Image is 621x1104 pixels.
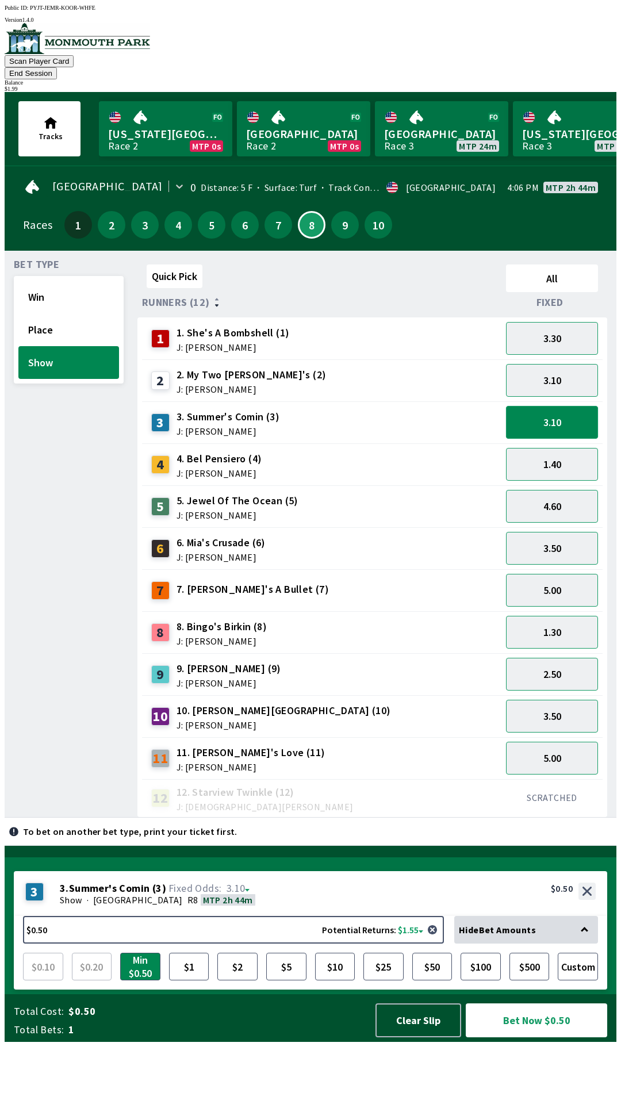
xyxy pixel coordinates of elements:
[152,270,197,283] span: Quick Pick
[386,1014,451,1027] span: Clear Slip
[330,141,359,151] span: MTP 0s
[177,637,267,646] span: J: [PERSON_NAME]
[147,264,202,288] button: Quick Pick
[246,141,276,151] div: Race 2
[177,325,290,340] span: 1. She's A Bombshell (1)
[28,356,109,369] span: Show
[131,211,159,239] button: 3
[151,455,170,474] div: 4
[177,720,391,730] span: J: [PERSON_NAME]
[108,141,138,151] div: Race 2
[512,956,547,977] span: $500
[99,101,232,156] a: [US_STATE][GEOGRAPHIC_DATA]Race 2MTP 0s
[237,101,370,156] a: [GEOGRAPHIC_DATA]Race 2MTP 0s
[151,707,170,726] div: 10
[28,323,109,336] span: Place
[365,211,392,239] button: 10
[267,221,289,229] span: 7
[14,1005,64,1018] span: Total Cost:
[108,126,223,141] span: [US_STATE][GEOGRAPHIC_DATA]
[151,749,170,768] div: 11
[177,409,279,424] span: 3. Summer's Comin (3)
[60,894,82,906] span: Show
[543,752,561,765] span: 5.00
[30,5,95,11] span: PYJT-JEMR-KOOR-WHFE
[177,511,298,520] span: J: [PERSON_NAME]
[177,385,327,394] span: J: [PERSON_NAME]
[18,346,119,379] button: Show
[87,894,89,906] span: ·
[177,493,298,508] span: 5. Jewel Of The Ocean (5)
[459,924,536,936] span: Hide Bet Amounts
[142,298,210,307] span: Runners (12)
[5,5,616,11] div: Public ID:
[93,894,183,906] span: [GEOGRAPHIC_DATA]
[384,126,499,141] span: [GEOGRAPHIC_DATA]
[543,458,561,471] span: 1.40
[25,883,44,901] div: 3
[177,678,281,688] span: J: [PERSON_NAME]
[543,542,561,555] span: 3.50
[177,427,279,436] span: J: [PERSON_NAME]
[68,1023,365,1037] span: 1
[201,221,223,229] span: 5
[461,953,501,980] button: $100
[177,762,325,772] span: J: [PERSON_NAME]
[164,211,192,239] button: 4
[246,126,361,141] span: [GEOGRAPHIC_DATA]
[476,1013,597,1028] span: Bet Now $0.50
[5,23,150,54] img: venue logo
[177,745,325,760] span: 11. [PERSON_NAME]'s Love (11)
[120,953,160,980] button: Min $0.50
[220,956,255,977] span: $2
[177,661,281,676] span: 9. [PERSON_NAME] (9)
[543,374,561,387] span: 3.10
[509,953,550,980] button: $500
[367,221,389,229] span: 10
[506,364,598,397] button: 3.10
[177,553,266,562] span: J: [PERSON_NAME]
[463,956,498,977] span: $100
[298,211,325,239] button: 8
[177,343,290,352] span: J: [PERSON_NAME]
[151,623,170,642] div: 8
[506,448,598,481] button: 1.40
[134,221,156,229] span: 3
[561,956,595,977] span: Custom
[506,264,598,292] button: All
[5,67,57,79] button: End Session
[406,183,496,192] div: [GEOGRAPHIC_DATA]
[28,290,109,304] span: Win
[5,55,74,67] button: Scan Player Card
[506,322,598,355] button: 3.30
[23,916,444,944] button: $0.50Potential Returns: $1.55
[169,953,209,980] button: $1
[68,1005,365,1018] span: $0.50
[217,953,258,980] button: $2
[375,101,508,156] a: [GEOGRAPHIC_DATA]Race 3MTP 24m
[151,497,170,516] div: 5
[5,86,616,92] div: $ 1.99
[264,211,292,239] button: 7
[466,1003,607,1037] button: Bet Now $0.50
[198,211,225,239] button: 5
[543,584,561,597] span: 5.00
[415,956,450,977] span: $50
[302,222,321,228] span: 8
[177,785,354,800] span: 12. Starview Twinkle (12)
[546,183,596,192] span: MTP 2h 44m
[536,298,563,307] span: Fixed
[506,490,598,523] button: 4.60
[331,211,359,239] button: 9
[203,894,253,906] span: MTP 2h 44m
[252,182,317,193] span: Surface: Turf
[151,329,170,348] div: 1
[506,406,598,439] button: 3.10
[543,668,561,681] span: 2.50
[522,141,552,151] div: Race 3
[201,182,252,193] span: Distance: 5 F
[506,658,598,691] button: 2.50
[231,211,259,239] button: 6
[543,500,561,513] span: 4.60
[177,582,329,597] span: 7. [PERSON_NAME]'s A Bullet (7)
